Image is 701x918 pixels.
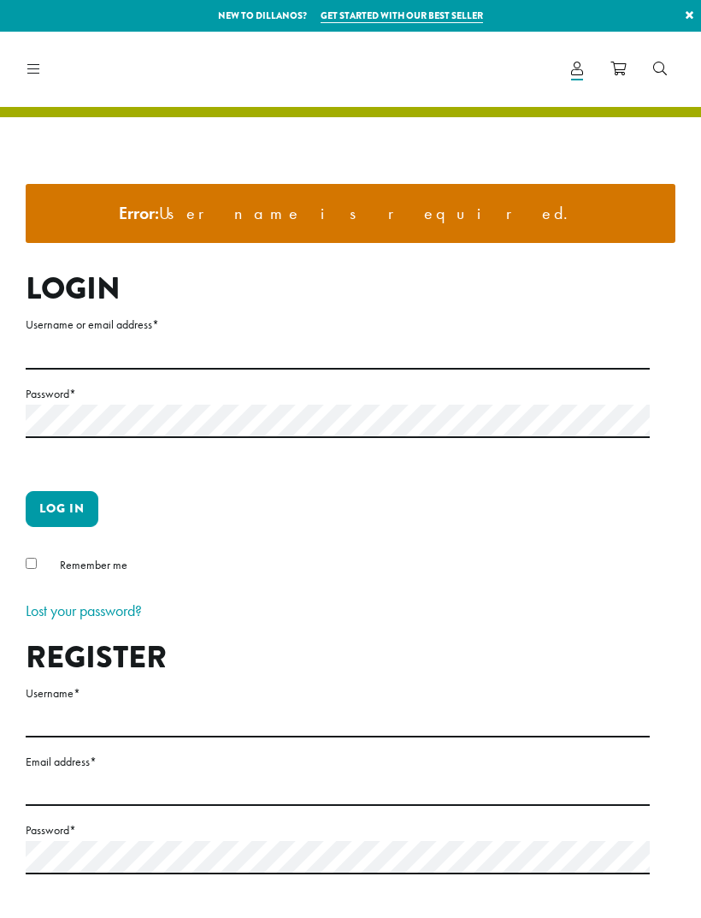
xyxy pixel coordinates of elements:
h2: Login [26,270,650,307]
li: Username is required. [39,198,662,230]
a: Search [639,55,680,83]
button: Log in [26,491,98,527]
label: Username or email address [26,314,650,335]
span: Remember me [60,557,127,572]
label: Email address [26,751,650,773]
a: Lost your password? [26,601,142,620]
label: Username [26,683,650,704]
label: Password [26,383,650,405]
label: Password [26,820,650,841]
strong: Error: [119,202,159,224]
a: Get started with our best seller [321,9,483,23]
h2: Register [26,639,650,676]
